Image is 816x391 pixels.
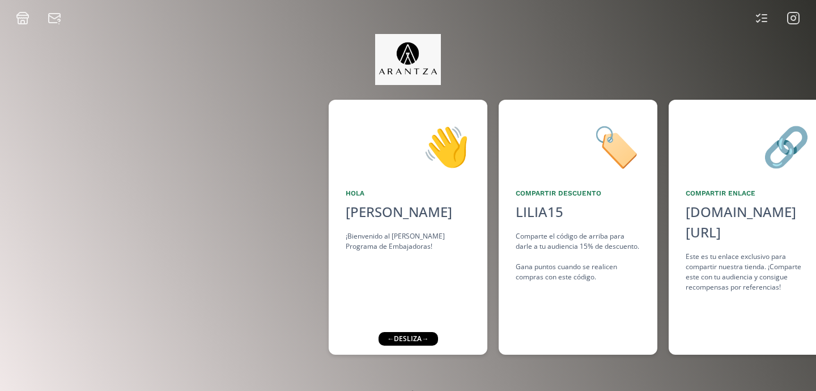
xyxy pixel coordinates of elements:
div: Hola [346,188,470,198]
div: Este es tu enlace exclusivo para compartir nuestra tienda. ¡Comparte este con tu audiencia y cons... [686,252,810,292]
img: jpq5Bx5xx2a5 [375,34,441,85]
div: 🏷️ [516,117,640,175]
div: 🔗 [686,117,810,175]
div: ← desliza → [379,332,438,346]
div: [PERSON_NAME] [346,202,470,222]
div: Compartir Descuento [516,188,640,198]
div: 👋 [346,117,470,175]
div: LILIA15 [516,202,563,222]
div: [DOMAIN_NAME][URL] [686,202,810,243]
div: Comparte el código de arriba para darle a tu audiencia 15% de descuento. Gana puntos cuando se re... [516,231,640,282]
div: ¡Bienvenido al [PERSON_NAME] Programa de Embajadoras! [346,231,470,252]
div: Compartir Enlace [686,188,810,198]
